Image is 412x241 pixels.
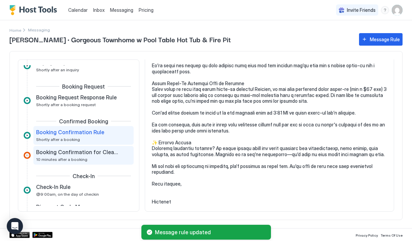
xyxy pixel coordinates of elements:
[9,5,60,15] a: Host Tools Logo
[110,7,133,13] span: Messaging
[36,67,79,72] span: Shortly after an inquiry
[36,184,71,190] span: Check-In Rule
[110,6,133,14] a: Messaging
[59,118,108,125] span: Confirmed Booking
[36,102,96,107] span: Shortly after a booking request
[392,5,403,16] div: User profile
[68,7,88,13] span: Calendar
[36,94,117,101] span: Booking Request Response Rule
[359,33,403,46] button: Message Rule
[36,203,98,210] span: Discount Code Message
[68,6,88,14] a: Calendar
[9,26,21,33] div: Breadcrumb
[62,83,105,90] span: Booking Request
[9,26,21,33] a: Home
[155,229,266,236] span: Message rule updated
[36,149,120,155] span: Booking Confirmation for Cleaner
[28,27,50,32] span: Breadcrumb
[152,3,387,204] pre: Lore Ips Dolo Sitam con Adip Elit! Seddoei {{Tempo Incid Utla}}, Etdol mag al enim adm veniamq no...
[370,36,400,43] div: Message Rule
[73,173,95,179] span: Check-In
[93,6,105,14] a: Inbox
[9,34,352,44] span: [PERSON_NAME] · Gorgeous Townhome w Pool Table Hot Tub & Fire Pit
[7,218,23,234] div: Open Intercom Messenger
[36,157,87,162] span: 10 minutes after a booking
[36,137,80,142] span: Shortly after a booking
[139,7,154,13] span: Pricing
[36,129,104,136] span: Booking Confirmation Rule
[347,7,376,13] span: Invite Friends
[381,6,389,14] div: menu
[36,192,99,197] span: @9:00am, on the day of checkin
[93,7,105,13] span: Inbox
[9,28,21,33] span: Home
